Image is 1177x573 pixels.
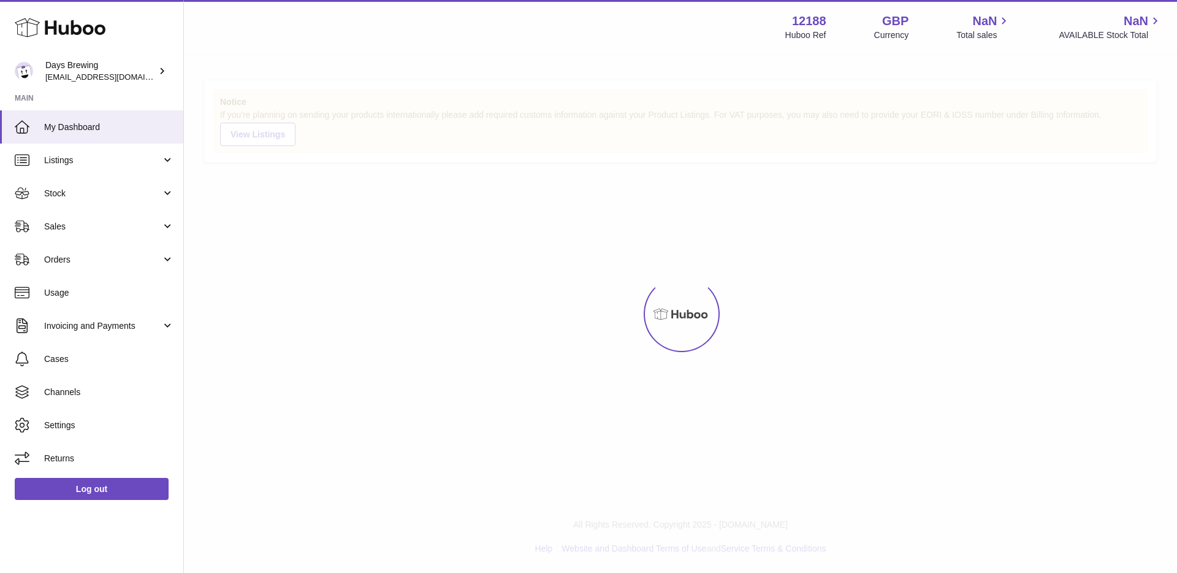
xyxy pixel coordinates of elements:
span: NaN [1124,13,1148,29]
span: Orders [44,254,161,266]
span: AVAILABLE Stock Total [1059,29,1162,41]
a: NaN AVAILABLE Stock Total [1059,13,1162,41]
strong: GBP [882,13,908,29]
div: Huboo Ref [785,29,826,41]
span: NaN [972,13,997,29]
strong: 12188 [792,13,826,29]
span: Invoicing and Payments [44,320,161,332]
span: My Dashboard [44,121,174,133]
a: NaN Total sales [956,13,1011,41]
span: Stock [44,188,161,199]
span: Usage [44,287,174,299]
a: Log out [15,478,169,500]
span: [EMAIL_ADDRESS][DOMAIN_NAME] [45,72,180,82]
div: Days Brewing [45,60,156,83]
span: Listings [44,155,161,166]
span: Total sales [956,29,1011,41]
span: Cases [44,353,174,365]
span: Sales [44,221,161,233]
span: Settings [44,420,174,431]
div: Currency [874,29,909,41]
img: helena@daysbrewing.com [15,62,33,80]
span: Returns [44,453,174,464]
span: Channels [44,386,174,398]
